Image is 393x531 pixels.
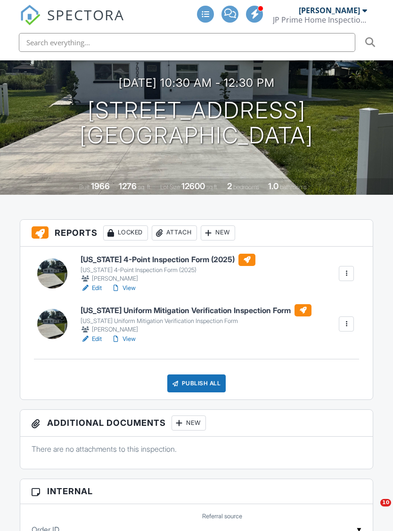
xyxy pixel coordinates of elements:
div: Locked [103,225,148,241]
div: [PERSON_NAME] [81,325,311,334]
iframe: Intercom live chat [361,499,384,522]
img: The Best Home Inspection Software - Spectora [20,5,41,25]
a: [US_STATE] Uniform Mitigation Verification Inspection Form [US_STATE] Uniform Mitigation Verifica... [81,304,311,334]
h3: Internal [20,479,373,504]
h3: Reports [20,220,373,247]
h6: [US_STATE] Uniform Mitigation Verification Inspection Form [81,304,311,316]
div: Attach [152,225,197,241]
span: 10 [380,499,391,506]
a: [US_STATE] 4-Point Inspection Form (2025) [US_STATE] 4-Point Inspection Form (2025) [PERSON_NAME] [81,254,255,284]
span: Lot Size [160,183,180,191]
a: Edit [81,334,102,344]
div: [US_STATE] 4-Point Inspection Form (2025) [81,266,255,274]
div: [US_STATE] Uniform Mitigation Verification Inspection Form [81,317,311,325]
span: bedrooms [233,183,259,191]
h6: [US_STATE] 4-Point Inspection Form (2025) [81,254,255,266]
span: sq.ft. [206,183,218,191]
label: Referral source [202,512,242,521]
p: There are no attachments to this inspection. [32,444,362,454]
div: New [201,225,235,241]
span: bathrooms [280,183,307,191]
div: New [172,415,206,431]
span: Built [79,183,90,191]
div: [PERSON_NAME] [81,274,255,283]
a: View [111,334,136,344]
h3: Additional Documents [20,410,373,437]
div: 12600 [181,181,205,191]
div: [PERSON_NAME] [299,6,360,15]
a: SPECTORA [20,13,124,33]
h3: [DATE] 10:30 am - 12:30 pm [119,76,275,89]
span: sq. ft. [138,183,151,191]
h1: [STREET_ADDRESS] [GEOGRAPHIC_DATA] [80,98,313,148]
div: Publish All [167,374,226,392]
div: 1.0 [268,181,278,191]
a: Edit [81,283,102,293]
input: Search everything... [19,33,355,52]
div: JP Prime Home Inspection LLC [273,15,367,25]
div: 2 [227,181,232,191]
div: 1276 [119,181,137,191]
div: 1966 [91,181,110,191]
span: SPECTORA [47,5,124,25]
a: View [111,283,136,293]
